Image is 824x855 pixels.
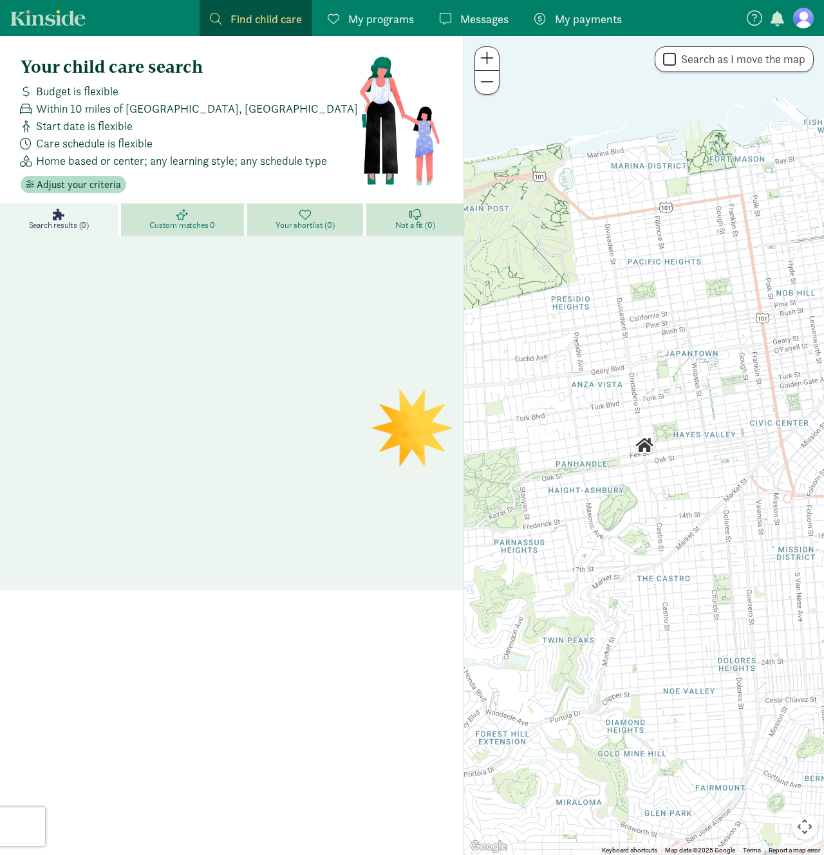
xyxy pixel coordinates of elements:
a: Open this area in Google Maps (opens a new window) [467,838,510,855]
a: Terms (opens in new tab) [743,847,761,854]
span: Map data ©2025 Google [665,847,735,854]
a: Report a map error [769,847,820,854]
span: Home based or center; any learning style; any schedule type [36,152,327,169]
span: Not a fit (0) [395,220,435,230]
a: Not a fit (0) [366,203,464,236]
span: Within 10 miles of [GEOGRAPHIC_DATA], [GEOGRAPHIC_DATA] [36,100,358,117]
label: Search as I move the map [676,52,805,67]
h4: Your child care search [21,57,359,77]
button: Keyboard shortcuts [602,846,657,855]
span: Custom matches 0 [149,220,215,230]
span: Budget is flexible [36,82,118,100]
button: Map camera controls [792,814,818,840]
span: Your shortlist (0) [276,220,334,230]
span: Care schedule is flexible [36,135,153,152]
span: Find child care [230,10,302,28]
span: Adjust your criteria [37,177,121,193]
span: My programs [348,10,414,28]
span: Start date is flexible [36,117,133,135]
a: Your shortlist (0) [247,203,367,236]
span: Search results (0) [29,220,89,230]
a: Custom matches 0 [121,203,247,236]
div: Click to see details [633,435,655,456]
button: Adjust your criteria [21,176,126,194]
span: My payments [555,10,622,28]
span: Messages [460,10,509,28]
a: Kinside [10,10,86,26]
img: Google [467,838,510,855]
